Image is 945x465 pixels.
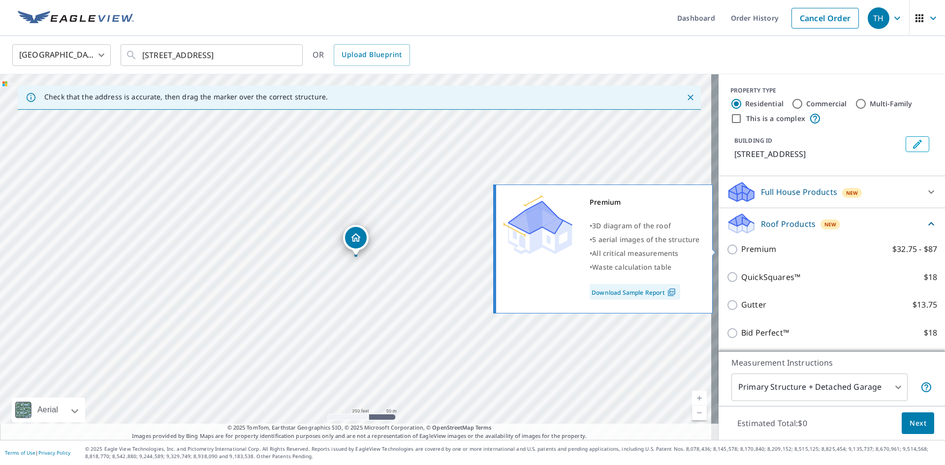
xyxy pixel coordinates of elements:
[5,449,35,456] a: Terms of Use
[590,219,700,233] div: •
[731,357,932,369] p: Measurement Instructions
[924,327,937,339] p: $18
[734,148,902,160] p: [STREET_ADDRESS]
[592,235,699,244] span: 5 aerial images of the structure
[85,445,940,460] p: © 2025 Eagle View Technologies, Inc. and Pictometry International Corp. All Rights Reserved. Repo...
[12,398,85,422] div: Aerial
[18,11,134,26] img: EV Logo
[504,195,572,254] img: Premium
[142,41,283,69] input: Search by address or latitude-longitude
[726,212,937,235] div: Roof ProductsNew
[38,449,70,456] a: Privacy Policy
[741,271,800,283] p: QuickSquares™
[692,391,707,405] a: Current Level 17, Zoom In
[475,424,492,431] a: Terms
[731,373,908,401] div: Primary Structure + Detached Garage
[726,180,937,204] div: Full House ProductsNew
[910,417,926,430] span: Next
[746,114,805,124] label: This is a complex
[590,195,700,209] div: Premium
[5,450,70,456] p: |
[734,136,772,145] p: BUILDING ID
[343,225,369,255] div: Dropped pin, building 1, Residential property, 1923 Division St Baltimore, MD 21217
[824,220,837,228] span: New
[913,299,937,311] p: $13.75
[868,7,889,29] div: TH
[741,327,789,339] p: Bid Perfect™
[12,41,111,69] div: [GEOGRAPHIC_DATA]
[665,288,678,297] img: Pdf Icon
[342,49,402,61] span: Upload Blueprint
[592,262,671,272] span: Waste calculation table
[227,424,492,432] span: © 2025 TomTom, Earthstar Geographics SIO, © 2025 Microsoft Corporation, ©
[684,91,697,104] button: Close
[313,44,410,66] div: OR
[791,8,859,29] a: Cancel Order
[34,398,61,422] div: Aerial
[846,189,858,197] span: New
[806,99,847,109] label: Commercial
[920,381,932,393] span: Your report will include the primary structure and a detached garage if one exists.
[432,424,473,431] a: OpenStreetMap
[590,284,680,300] a: Download Sample Report
[730,86,933,95] div: PROPERTY TYPE
[741,299,766,311] p: Gutter
[906,136,929,152] button: Edit building 1
[741,243,776,255] p: Premium
[590,233,700,247] div: •
[924,271,937,283] p: $18
[745,99,784,109] label: Residential
[592,248,678,258] span: All critical measurements
[761,186,837,198] p: Full House Products
[729,412,815,434] p: Estimated Total: $0
[590,260,700,274] div: •
[44,93,328,101] p: Check that the address is accurate, then drag the marker over the correct structure.
[590,247,700,260] div: •
[692,405,707,420] a: Current Level 17, Zoom Out
[761,218,816,230] p: Roof Products
[892,243,937,255] p: $32.75 - $87
[870,99,913,109] label: Multi-Family
[902,412,934,434] button: Next
[592,221,671,230] span: 3D diagram of the roof
[334,44,409,66] a: Upload Blueprint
